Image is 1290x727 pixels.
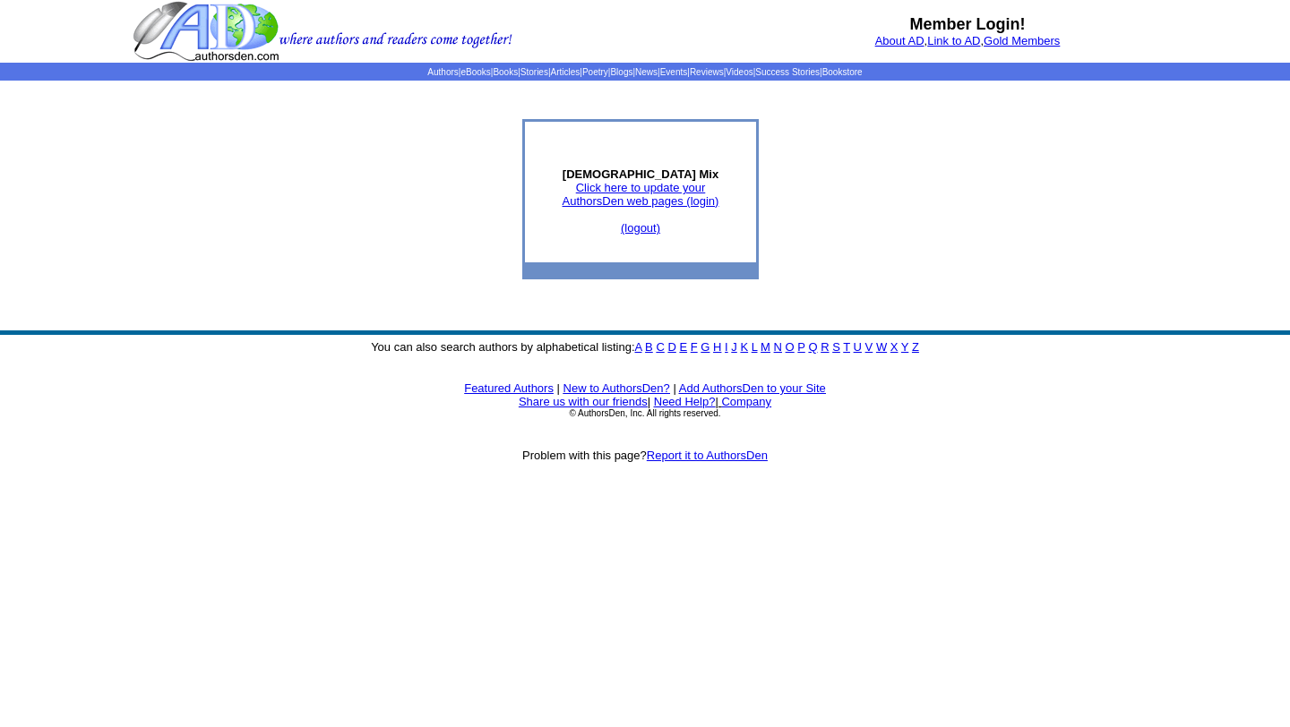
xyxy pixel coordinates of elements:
[786,340,795,354] a: O
[731,340,737,354] a: J
[984,34,1060,47] a: Gold Members
[522,449,768,462] font: Problem with this page?
[673,381,675,395] font: |
[721,395,771,408] a: Company
[761,340,770,354] a: M
[821,340,829,354] a: R
[740,340,748,354] a: K
[563,381,670,395] a: New to AuthorsDen?
[797,340,804,354] a: P
[648,395,650,408] font: |
[808,340,817,354] a: Q
[774,340,782,354] a: N
[679,381,826,395] a: Add AuthorsDen to your Site
[464,381,554,395] a: Featured Authors
[752,340,758,354] a: L
[427,67,458,77] a: Authors
[679,340,687,354] a: E
[726,67,752,77] a: Videos
[865,340,873,354] a: V
[551,67,580,77] a: Articles
[690,67,724,77] a: Reviews
[660,67,688,77] a: Events
[901,340,908,354] a: Y
[371,340,919,354] font: You can also search authors by alphabetical listing:
[493,67,518,77] a: Books
[713,340,721,354] a: H
[460,67,490,77] a: eBooks
[654,395,716,408] a: Need Help?
[557,381,560,395] font: |
[927,34,980,47] a: Link to AD
[656,340,664,354] a: C
[822,67,863,77] a: Bookstore
[875,34,1061,47] font: , ,
[519,395,648,408] a: Share us with our friends
[610,67,632,77] a: Blogs
[635,67,658,77] a: News
[691,340,698,354] a: F
[701,340,709,354] a: G
[832,340,840,354] a: S
[582,67,608,77] a: Poetry
[854,340,862,354] a: U
[912,340,919,354] a: Z
[875,34,924,47] a: About AD
[563,167,718,181] b: [DEMOGRAPHIC_DATA] Mix
[725,340,728,354] a: I
[520,67,548,77] a: Stories
[563,181,719,208] a: Click here to update yourAuthorsDen web pages (login)
[667,340,675,354] a: D
[890,340,899,354] a: X
[755,67,820,77] a: Success Stories
[427,67,862,77] span: | | | | | | | | | | | |
[621,221,660,235] a: (logout)
[715,395,771,408] font: |
[645,340,653,354] a: B
[876,340,887,354] a: W
[843,340,850,354] a: T
[635,340,642,354] a: A
[647,449,768,462] a: Report it to AuthorsDen
[569,408,720,418] font: © AuthorsDen, Inc. All rights reserved.
[910,15,1026,33] b: Member Login!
